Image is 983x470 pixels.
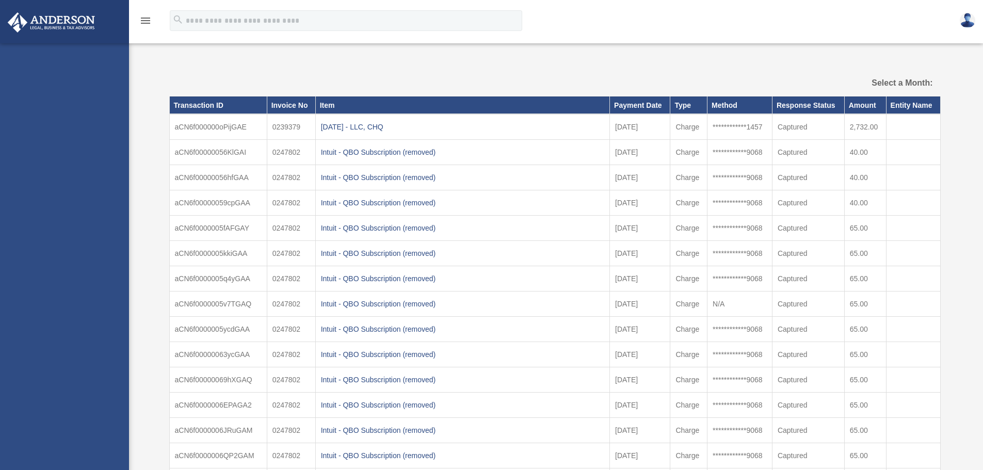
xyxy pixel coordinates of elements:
[169,216,267,241] td: aCN6f0000005fAFGAY
[844,291,886,317] td: 65.00
[321,170,604,185] div: Intuit - QBO Subscription (removed)
[267,367,315,393] td: 0247802
[267,418,315,443] td: 0247802
[267,393,315,418] td: 0247802
[610,317,670,342] td: [DATE]
[610,443,670,468] td: [DATE]
[844,241,886,266] td: 65.00
[139,14,152,27] i: menu
[772,266,844,291] td: Captured
[169,190,267,216] td: aCN6f00000059cpGAA
[321,271,604,286] div: Intuit - QBO Subscription (removed)
[267,190,315,216] td: 0247802
[844,266,886,291] td: 65.00
[670,140,707,165] td: Charge
[844,393,886,418] td: 65.00
[707,291,772,317] td: N/A
[321,398,604,412] div: Intuit - QBO Subscription (removed)
[844,140,886,165] td: 40.00
[267,96,315,114] th: Invoice No
[267,114,315,140] td: 0239379
[321,322,604,336] div: Intuit - QBO Subscription (removed)
[670,393,707,418] td: Charge
[772,317,844,342] td: Captured
[819,76,932,90] label: Select a Month:
[844,317,886,342] td: 65.00
[670,367,707,393] td: Charge
[610,241,670,266] td: [DATE]
[844,342,886,367] td: 65.00
[610,140,670,165] td: [DATE]
[321,372,604,387] div: Intuit - QBO Subscription (removed)
[610,393,670,418] td: [DATE]
[321,297,604,311] div: Intuit - QBO Subscription (removed)
[169,443,267,468] td: aCN6f0000006QP2GAM
[844,443,886,468] td: 65.00
[321,423,604,437] div: Intuit - QBO Subscription (removed)
[172,14,184,25] i: search
[169,165,267,190] td: aCN6f00000056hfGAA
[267,165,315,190] td: 0247802
[321,246,604,261] div: Intuit - QBO Subscription (removed)
[772,291,844,317] td: Captured
[772,96,844,114] th: Response Status
[169,418,267,443] td: aCN6f0000006JRuGAM
[886,96,940,114] th: Entity Name
[610,418,670,443] td: [DATE]
[670,291,707,317] td: Charge
[670,96,707,114] th: Type
[610,216,670,241] td: [DATE]
[610,190,670,216] td: [DATE]
[707,96,772,114] th: Method
[610,114,670,140] td: [DATE]
[321,196,604,210] div: Intuit - QBO Subscription (removed)
[772,418,844,443] td: Captured
[772,241,844,266] td: Captured
[267,317,315,342] td: 0247802
[610,367,670,393] td: [DATE]
[321,347,604,362] div: Intuit - QBO Subscription (removed)
[772,367,844,393] td: Captured
[169,241,267,266] td: aCN6f0000005kkiGAA
[772,140,844,165] td: Captured
[267,241,315,266] td: 0247802
[169,96,267,114] th: Transaction ID
[321,120,604,134] div: [DATE] - LLC, CHQ
[670,317,707,342] td: Charge
[670,241,707,266] td: Charge
[844,190,886,216] td: 40.00
[960,13,975,28] img: User Pic
[610,266,670,291] td: [DATE]
[610,291,670,317] td: [DATE]
[267,342,315,367] td: 0247802
[169,114,267,140] td: aCN6f000000oPijGAE
[267,291,315,317] td: 0247802
[267,443,315,468] td: 0247802
[844,96,886,114] th: Amount
[321,221,604,235] div: Intuit - QBO Subscription (removed)
[169,317,267,342] td: aCN6f0000005ycdGAA
[169,266,267,291] td: aCN6f0000005q4yGAA
[610,342,670,367] td: [DATE]
[169,342,267,367] td: aCN6f00000063ycGAA
[267,140,315,165] td: 0247802
[772,165,844,190] td: Captured
[670,418,707,443] td: Charge
[169,140,267,165] td: aCN6f00000056KlGAI
[610,165,670,190] td: [DATE]
[772,114,844,140] td: Captured
[169,393,267,418] td: aCN6f0000006EPAGA2
[772,190,844,216] td: Captured
[321,145,604,159] div: Intuit - QBO Subscription (removed)
[844,165,886,190] td: 40.00
[772,443,844,468] td: Captured
[670,190,707,216] td: Charge
[772,216,844,241] td: Captured
[267,216,315,241] td: 0247802
[772,342,844,367] td: Captured
[670,114,707,140] td: Charge
[321,448,604,463] div: Intuit - QBO Subscription (removed)
[670,443,707,468] td: Charge
[772,393,844,418] td: Captured
[169,291,267,317] td: aCN6f0000005v7TGAQ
